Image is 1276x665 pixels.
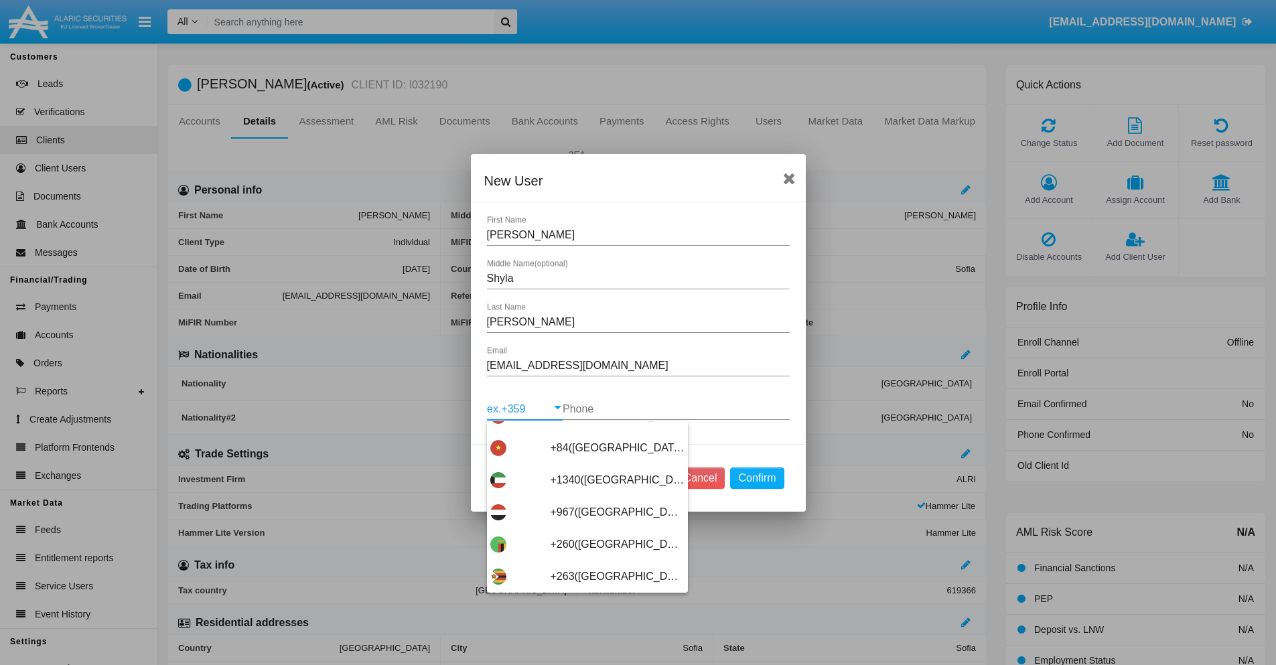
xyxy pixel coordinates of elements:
[551,496,685,528] span: +967([GEOGRAPHIC_DATA])
[551,464,685,496] span: +1340([GEOGRAPHIC_DATA], [GEOGRAPHIC_DATA])
[484,170,792,192] div: New User
[551,561,685,593] span: +263([GEOGRAPHIC_DATA])
[551,432,685,464] span: +84([GEOGRAPHIC_DATA])
[730,467,784,489] button: Confirm
[551,528,685,561] span: +260([GEOGRAPHIC_DATA])
[676,467,725,489] button: Cancel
